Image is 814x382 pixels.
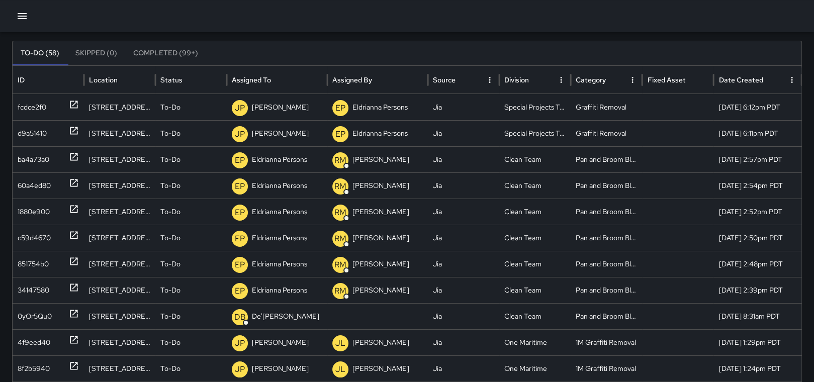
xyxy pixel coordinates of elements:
[433,75,456,84] div: Source
[18,173,51,199] div: 60a4ed80
[13,41,67,65] button: To-Do (58)
[160,356,180,381] p: To-Do
[252,330,309,355] p: [PERSON_NAME]
[718,75,763,84] div: Date Created
[160,330,180,355] p: To-Do
[713,225,801,251] div: 10/8/2025, 2:50pm PDT
[352,251,409,277] p: [PERSON_NAME]
[428,172,499,199] div: Jia
[18,225,51,251] div: c59d4670
[18,75,25,84] div: ID
[428,225,499,251] div: Jia
[428,199,499,225] div: Jia
[89,75,118,84] div: Location
[125,41,206,65] button: Completed (99+)
[571,303,642,329] div: Pan and Broom Block Faces
[428,329,499,355] div: Jia
[235,102,245,114] p: JP
[18,94,46,120] div: fcdce2f0
[335,363,345,375] p: JL
[713,172,801,199] div: 10/8/2025, 2:54pm PDT
[235,259,245,271] p: EP
[252,121,309,146] p: [PERSON_NAME]
[713,146,801,172] div: 10/8/2025, 2:57pm PDT
[571,94,642,120] div: Graffiti Removal
[18,330,50,355] div: 4f9eed40
[160,277,180,303] p: To-Do
[713,329,801,355] div: 10/7/2025, 1:29pm PDT
[499,355,571,381] div: One Maritime
[84,94,155,120] div: 292 Battery Street
[428,251,499,277] div: Jia
[428,355,499,381] div: Jia
[252,199,307,225] p: Eldrianna Persons
[625,73,640,87] button: Category column menu
[713,303,801,329] div: 10/8/2025, 8:31am PDT
[576,75,606,84] div: Category
[84,303,155,329] div: 8 Montgomery Street
[571,172,642,199] div: Pan and Broom Block Faces
[571,277,642,303] div: Pan and Broom Block Faces
[235,154,245,166] p: EP
[499,146,571,172] div: Clean Team
[160,173,180,199] p: To-Do
[84,277,155,303] div: 40 1st Street
[571,199,642,225] div: Pan and Broom Block Faces
[428,120,499,146] div: Jia
[571,251,642,277] div: Pan and Broom Block Faces
[334,233,346,245] p: RM
[235,233,245,245] p: EP
[504,75,529,84] div: Division
[713,277,801,303] div: 10/8/2025, 2:39pm PDT
[571,225,642,251] div: Pan and Broom Block Faces
[499,120,571,146] div: Special Projects Team
[160,304,180,329] p: To-Do
[713,251,801,277] div: 10/8/2025, 2:48pm PDT
[499,199,571,225] div: Clean Team
[334,154,346,166] p: RM
[18,199,50,225] div: 1880e900
[428,94,499,120] div: Jia
[499,329,571,355] div: One Maritime
[785,73,799,87] button: Date Created column menu
[235,180,245,193] p: EP
[18,304,52,329] div: 0yOr5Qu0
[18,147,49,172] div: ba4a73a0
[334,180,346,193] p: RM
[713,199,801,225] div: 10/8/2025, 2:52pm PDT
[335,102,345,114] p: EP
[84,146,155,172] div: 540 Jackson Street
[252,304,319,329] p: De'[PERSON_NAME]
[67,41,125,65] button: Skipped (0)
[571,329,642,355] div: 1M Graffiti Removal
[235,285,245,297] p: EP
[160,147,180,172] p: To-Do
[499,94,571,120] div: Special Projects Team
[334,285,346,297] p: RM
[499,225,571,251] div: Clean Team
[571,355,642,381] div: 1M Graffiti Removal
[428,277,499,303] div: Jia
[160,225,180,251] p: To-Do
[713,355,801,381] div: 10/7/2025, 1:24pm PDT
[352,173,409,199] p: [PERSON_NAME]
[18,251,49,277] div: 851754b0
[352,356,409,381] p: [PERSON_NAME]
[252,173,307,199] p: Eldrianna Persons
[499,172,571,199] div: Clean Team
[235,363,245,375] p: JP
[252,251,307,277] p: Eldrianna Persons
[84,199,155,225] div: 634 Commercial Street
[334,207,346,219] p: RM
[428,303,499,329] div: Jia
[160,199,180,225] p: To-Do
[499,303,571,329] div: Clean Team
[252,356,309,381] p: [PERSON_NAME]
[84,120,155,146] div: 375 Battery Street
[84,172,155,199] div: 611 Washington Street
[235,128,245,140] p: JP
[84,225,155,251] div: 79 Stevenson Street
[352,94,408,120] p: Eldrianna Persons
[18,356,50,381] div: 8f2b5940
[18,277,49,303] div: 34147580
